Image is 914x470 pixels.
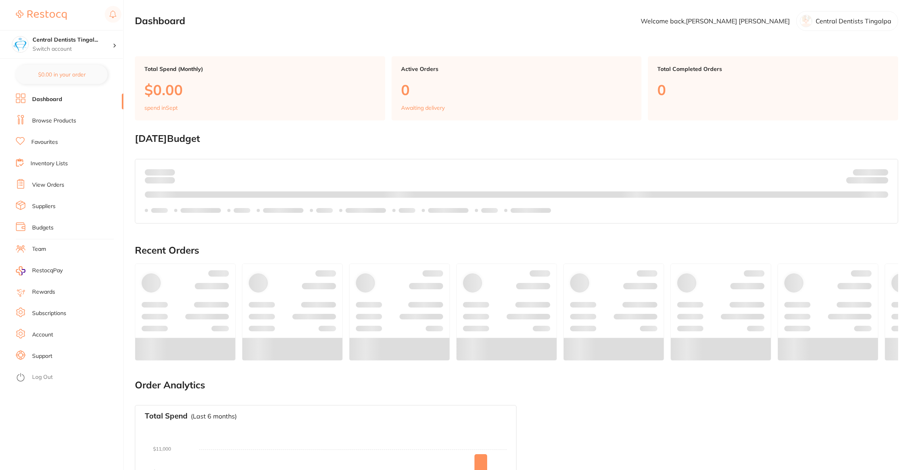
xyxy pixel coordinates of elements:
[16,10,67,20] img: Restocq Logo
[135,245,898,256] h2: Recent Orders
[16,266,63,275] a: RestocqPay
[135,380,898,391] h2: Order Analytics
[191,413,237,420] p: (Last 6 months)
[144,66,376,72] p: Total Spend (Monthly)
[16,266,25,275] img: RestocqPay
[32,267,63,275] span: RestocqPay
[32,352,52,360] a: Support
[135,15,185,27] h2: Dashboard
[816,17,891,25] p: Central Dentists Tingalpa
[874,178,888,185] strong: $0.00
[316,207,333,214] p: Labels
[31,138,58,146] a: Favourites
[428,207,469,214] p: Labels extended
[32,117,76,125] a: Browse Products
[346,207,386,214] p: Labels extended
[144,82,376,98] p: $0.00
[180,207,221,214] p: Labels extended
[33,45,113,53] p: Switch account
[32,310,66,317] a: Subscriptions
[32,373,53,381] a: Log Out
[144,105,178,111] p: spend in Sept
[401,105,445,111] p: Awaiting delivery
[401,66,632,72] p: Active Orders
[481,207,498,214] p: Labels
[145,176,175,185] p: month
[401,82,632,98] p: 0
[33,36,113,44] h4: Central Dentists Tingalpa
[12,36,28,52] img: Central Dentists Tingalpa
[16,65,108,84] button: $0.00 in your order
[32,96,62,103] a: Dashboard
[151,207,168,214] p: Labels
[135,133,898,144] h2: [DATE] Budget
[873,168,888,176] strong: $NaN
[16,6,67,24] a: Restocq Logo
[32,288,55,296] a: Rewards
[32,245,46,253] a: Team
[263,207,303,214] p: Labels extended
[511,207,551,214] p: Labels extended
[16,371,121,384] button: Log Out
[161,168,175,176] strong: $0.00
[657,66,889,72] p: Total Completed Orders
[145,169,175,175] p: Spent:
[32,203,56,210] a: Suppliers
[32,181,64,189] a: View Orders
[31,160,68,168] a: Inventory Lists
[234,207,250,214] p: Labels
[399,207,415,214] p: Labels
[392,56,642,120] a: Active Orders0Awaiting delivery
[648,56,898,120] a: Total Completed Orders0
[32,224,54,232] a: Budgets
[145,412,188,420] h3: Total Spend
[853,169,888,175] p: Budget:
[846,176,888,185] p: Remaining:
[641,17,790,25] p: Welcome back, [PERSON_NAME] [PERSON_NAME]
[135,56,385,120] a: Total Spend (Monthly)$0.00spend inSept
[32,331,53,339] a: Account
[657,82,889,98] p: 0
